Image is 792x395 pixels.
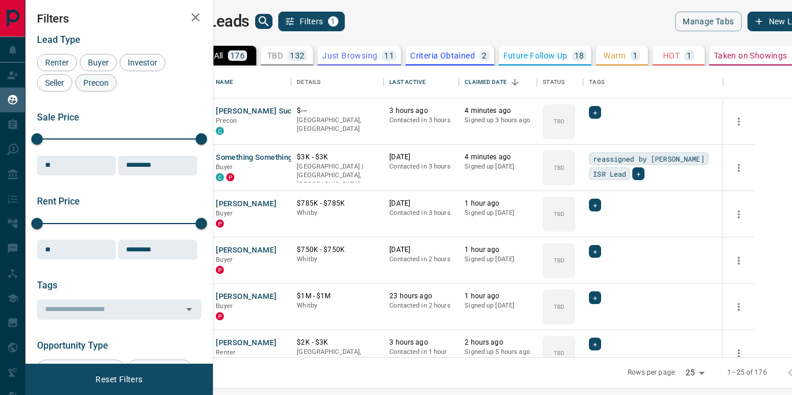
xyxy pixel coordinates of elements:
[216,152,292,163] button: Something Something
[37,74,72,92] div: Seller
[632,167,644,180] div: +
[681,364,709,381] div: 25
[554,117,565,126] p: TBD
[216,349,235,356] span: Renter
[37,340,108,351] span: Opportunity Type
[389,199,453,209] p: [DATE]
[216,291,277,302] button: [PERSON_NAME]
[216,173,224,181] div: condos.ca
[727,368,767,378] p: 1–25 of 176
[389,106,453,116] p: 3 hours ago
[322,52,377,60] p: Just Browsing
[389,338,453,348] p: 3 hours ago
[687,52,691,60] p: 1
[589,291,601,304] div: +
[181,301,197,317] button: Open
[216,66,233,98] div: Name
[730,206,747,223] button: more
[41,78,68,87] span: Seller
[482,52,487,60] p: 2
[226,173,234,181] div: property.ca
[297,291,378,301] p: $1M - $1M
[465,162,531,171] p: Signed up [DATE]
[84,58,113,67] span: Buyer
[384,66,459,98] div: Last Active
[216,163,233,171] span: Buyer
[465,116,531,125] p: Signed up 3 hours ago
[465,152,531,162] p: 4 minutes ago
[297,245,378,255] p: $750K - $750K
[730,159,747,177] button: more
[465,199,531,209] p: 1 hour ago
[633,52,638,60] p: 1
[216,266,224,274] div: property.ca
[216,245,277,256] button: [PERSON_NAME]
[41,58,73,67] span: Renter
[593,292,597,303] span: +
[329,17,337,25] span: 1
[88,370,150,389] button: Reset Filters
[37,360,124,377] div: Favourited a Listing
[37,196,80,207] span: Rent Price
[216,256,233,264] span: Buyer
[589,199,601,211] div: +
[216,106,309,117] button: [PERSON_NAME] Suckslot
[459,66,537,98] div: Claimed Date
[255,14,272,29] button: search button
[216,199,277,210] button: [PERSON_NAME]
[603,52,626,60] p: Warm
[290,52,304,60] p: 132
[120,54,165,71] div: Investor
[216,338,277,349] button: [PERSON_NAME]
[389,66,425,98] div: Last Active
[389,152,453,162] p: [DATE]
[37,54,77,71] div: Renter
[79,78,113,87] span: Precon
[389,348,453,357] p: Contacted in 1 hour
[297,348,378,365] p: [GEOGRAPHIC_DATA], [GEOGRAPHIC_DATA]
[216,220,224,228] div: property.ca
[675,12,741,31] button: Manage Tabs
[37,12,201,25] h2: Filters
[297,209,378,218] p: Whitby
[389,162,453,171] p: Contacted in 3 hours
[730,298,747,316] button: more
[730,113,747,130] button: more
[589,66,605,98] div: Tags
[465,301,531,310] p: Signed up [DATE]
[410,52,475,60] p: Criteria Obtained
[465,255,531,264] p: Signed up [DATE]
[593,338,597,350] span: +
[124,58,161,67] span: Investor
[278,12,345,31] button: Filters1
[297,162,378,189] p: [GEOGRAPHIC_DATA] | [GEOGRAPHIC_DATA], [GEOGRAPHIC_DATA]
[389,301,453,310] p: Contacted in 2 hours
[297,338,378,348] p: $2K - $3K
[37,112,79,123] span: Sale Price
[537,66,583,98] div: Status
[636,168,640,180] span: +
[41,364,120,373] span: Favourited a Listing
[389,255,453,264] p: Contacted in 2 hours
[230,52,245,60] p: 176
[75,74,117,92] div: Precon
[465,66,507,98] div: Claimed Date
[80,54,117,71] div: Buyer
[730,345,747,362] button: more
[714,52,787,60] p: Taken on Showings
[554,349,565,357] p: TBD
[593,199,597,211] span: +
[183,12,249,31] h1: My Leads
[267,52,283,60] p: TBD
[730,252,747,269] button: more
[543,66,565,98] div: Status
[503,52,568,60] p: Future Follow Up
[216,312,224,320] div: property.ca
[389,245,453,255] p: [DATE]
[216,117,237,125] span: Precon
[574,52,584,60] p: 18
[554,302,565,311] p: TBD
[593,153,704,164] span: reassigned by [PERSON_NAME]
[216,302,233,310] span: Buyer
[291,66,384,98] div: Details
